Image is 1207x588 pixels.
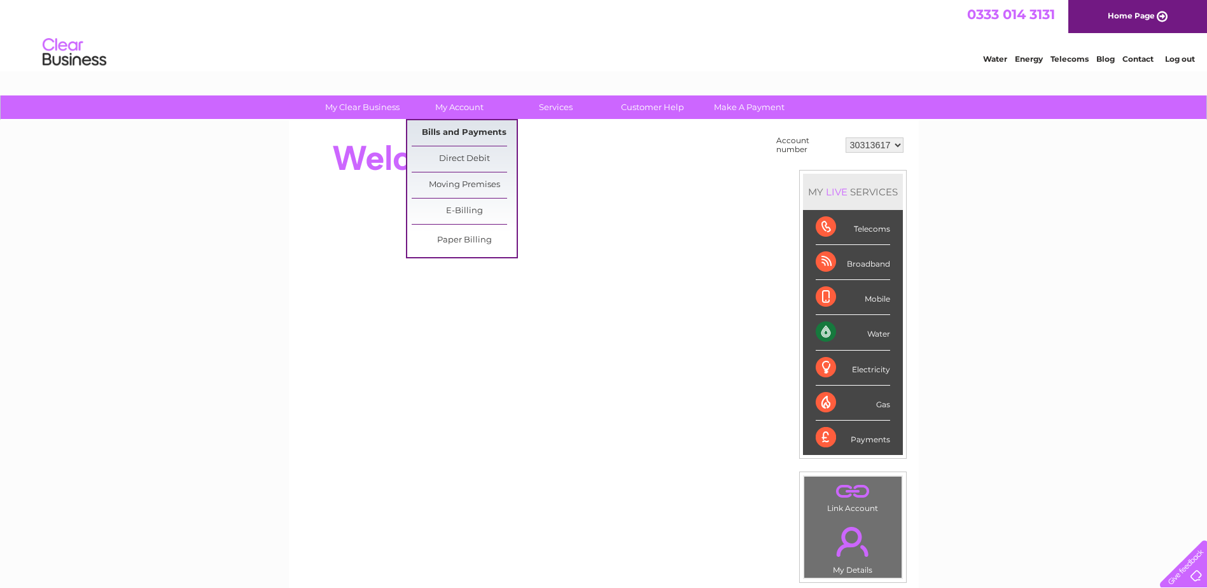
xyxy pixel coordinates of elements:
[310,95,415,119] a: My Clear Business
[1050,54,1089,64] a: Telecoms
[697,95,802,119] a: Make A Payment
[503,95,608,119] a: Services
[807,519,898,564] a: .
[1122,54,1154,64] a: Contact
[303,7,905,62] div: Clear Business is a trading name of Verastar Limited (registered in [GEOGRAPHIC_DATA] No. 3667643...
[773,133,842,157] td: Account number
[816,351,890,386] div: Electricity
[803,174,903,210] div: MY SERVICES
[804,516,902,578] td: My Details
[412,199,517,224] a: E-Billing
[1165,54,1195,64] a: Log out
[1096,54,1115,64] a: Blog
[412,120,517,146] a: Bills and Payments
[967,6,1055,22] a: 0333 014 3131
[983,54,1007,64] a: Water
[600,95,705,119] a: Customer Help
[816,280,890,315] div: Mobile
[804,476,902,516] td: Link Account
[816,386,890,421] div: Gas
[816,245,890,280] div: Broadband
[412,146,517,172] a: Direct Debit
[412,228,517,253] a: Paper Billing
[42,33,107,72] img: logo.png
[412,172,517,198] a: Moving Premises
[816,315,890,350] div: Water
[1015,54,1043,64] a: Energy
[823,186,850,198] div: LIVE
[807,480,898,502] a: .
[407,95,512,119] a: My Account
[816,421,890,455] div: Payments
[816,210,890,245] div: Telecoms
